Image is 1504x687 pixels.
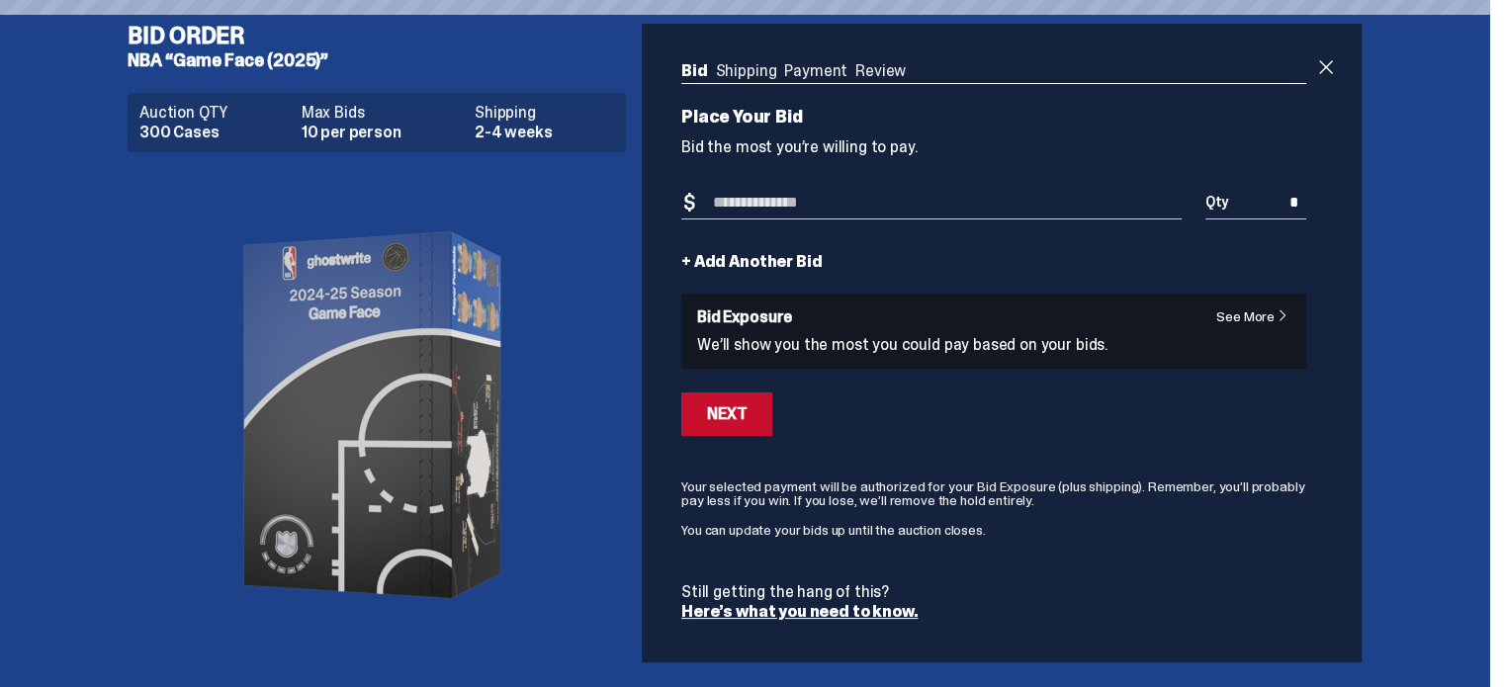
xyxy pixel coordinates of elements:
h6: Bid Exposure [697,309,1290,325]
dd: 300 Cases [139,125,290,140]
h4: Bid Order [128,24,642,47]
h5: NBA “Game Face (2025)” [128,51,642,69]
div: Next [707,406,747,422]
a: Here’s what you need to know. [681,601,918,622]
dt: Auction QTY [139,105,290,121]
p: Still getting the hang of this? [681,584,1306,600]
p: You can update your bids up until the auction closes. [681,523,1306,537]
a: See More [1216,309,1298,323]
button: Next [681,392,772,436]
dd: 10 per person [302,125,463,140]
p: Bid the most you’re willing to pay. [681,139,1306,155]
p: Your selected payment will be authorized for your Bid Exposure (plus shipping). Remember, you’ll ... [681,479,1306,507]
span: $ [683,193,695,213]
a: + Add Another Bid [681,254,822,270]
span: Qty [1205,195,1229,209]
p: Place Your Bid [681,108,1220,126]
dt: Shipping [475,105,614,121]
p: We’ll show you the most you could pay based on your bids. [697,337,1290,353]
a: Bid [681,60,708,81]
dd: 2-4 weeks [475,125,614,140]
img: product image [179,168,575,662]
dt: Max Bids [302,105,463,121]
